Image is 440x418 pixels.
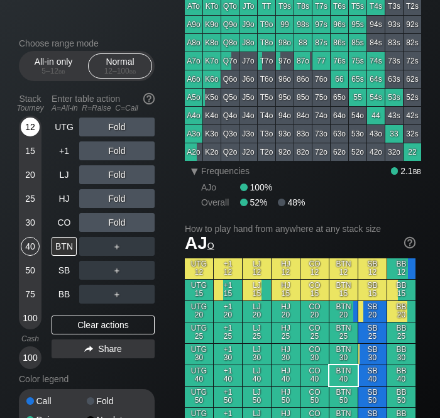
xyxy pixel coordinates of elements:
div: 74o [312,107,330,124]
div: T3o [258,125,275,143]
div: Enter table action [52,89,155,118]
div: 75 [21,285,40,304]
div: +1 15 [214,280,242,300]
div: BTN 50 [329,387,358,407]
div: A8o [185,34,202,52]
div: SB [52,261,77,280]
div: K4o [203,107,221,124]
div: 95o [276,89,294,106]
div: UTG 50 [185,387,213,407]
div: SB 15 [358,280,387,300]
div: LJ 20 [243,301,271,322]
div: LJ 30 [243,344,271,365]
div: Tourney [14,104,47,113]
div: J7o [239,52,257,70]
div: BB 25 [387,322,415,343]
div: 96o [276,70,294,88]
div: 87o [294,52,312,70]
div: 73o [312,125,330,143]
div: Q6o [221,70,239,88]
div: 93s [385,16,403,33]
div: CO 50 [300,387,329,407]
div: +1 20 [214,301,242,322]
div: LJ 50 [243,387,271,407]
div: T7o [258,52,275,70]
img: help.32db89a4.svg [403,236,417,250]
div: K9o [203,16,221,33]
div: 85s [349,34,366,52]
div: K7o [203,52,221,70]
div: 93o [276,125,294,143]
div: Q9o [221,16,239,33]
div: 82o [294,143,312,161]
div: +1 25 [214,322,242,343]
div: 54s [367,89,385,106]
div: UTG 25 [185,322,213,343]
div: UTG 12 [185,258,213,279]
div: HJ 12 [272,258,300,279]
div: A2o [185,143,202,161]
h2: Choose range mode [19,38,155,48]
div: 48% [278,197,305,207]
div: J9o [239,16,257,33]
div: AJo [201,182,240,192]
div: A3o [185,125,202,143]
h2: How to play hand from anywhere at any stack size [185,224,415,234]
div: BB 12 [387,258,415,279]
div: HJ 40 [272,365,300,386]
div: LJ 25 [243,322,271,343]
img: share.864f2f62.svg [84,346,93,353]
div: BTN 15 [329,280,358,300]
div: 82s [404,34,421,52]
div: Overall [201,197,240,207]
div: 94s [367,16,385,33]
div: 76s [331,52,348,70]
div: 65o [331,89,348,106]
span: AJ [185,233,214,253]
div: BTN 20 [329,301,358,322]
div: Q7o [221,52,239,70]
div: J3o [239,125,257,143]
div: J4o [239,107,257,124]
div: CO 30 [300,344,329,365]
div: A4o [185,107,202,124]
div: T9o [258,16,275,33]
div: +1 30 [214,344,242,365]
div: 75o [312,89,330,106]
div: 63s [385,70,403,88]
div: Cash [14,334,47,343]
div: 75s [349,52,366,70]
div: 94o [276,107,294,124]
div: Fold [79,141,155,160]
div: 76o [312,70,330,88]
div: Q3o [221,125,239,143]
div: ＋ [79,285,155,304]
div: 100 [21,309,40,327]
div: 73s [385,52,403,70]
div: T8o [258,34,275,52]
div: 72s [404,52,421,70]
div: UTG 15 [185,280,213,300]
div: CO 15 [300,280,329,300]
div: 97o [276,52,294,70]
span: o [207,238,214,251]
span: bb [58,67,65,75]
div: 100 [21,348,40,367]
div: BTN 25 [329,322,358,343]
div: 88 [294,34,312,52]
div: HJ 30 [272,344,300,365]
span: bb [413,166,421,176]
div: All-in only [25,54,82,78]
div: T6o [258,70,275,88]
span: bb [129,67,136,75]
div: 72o [312,143,330,161]
div: ＋ [79,237,155,256]
div: BB 40 [387,365,415,386]
div: A9o [185,16,202,33]
div: HJ [52,189,77,208]
div: A5o [185,89,202,106]
div: T4o [258,107,275,124]
div: +1 40 [214,365,242,386]
div: CO 40 [300,365,329,386]
div: A=All-in R=Raise C=Call [52,104,155,113]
